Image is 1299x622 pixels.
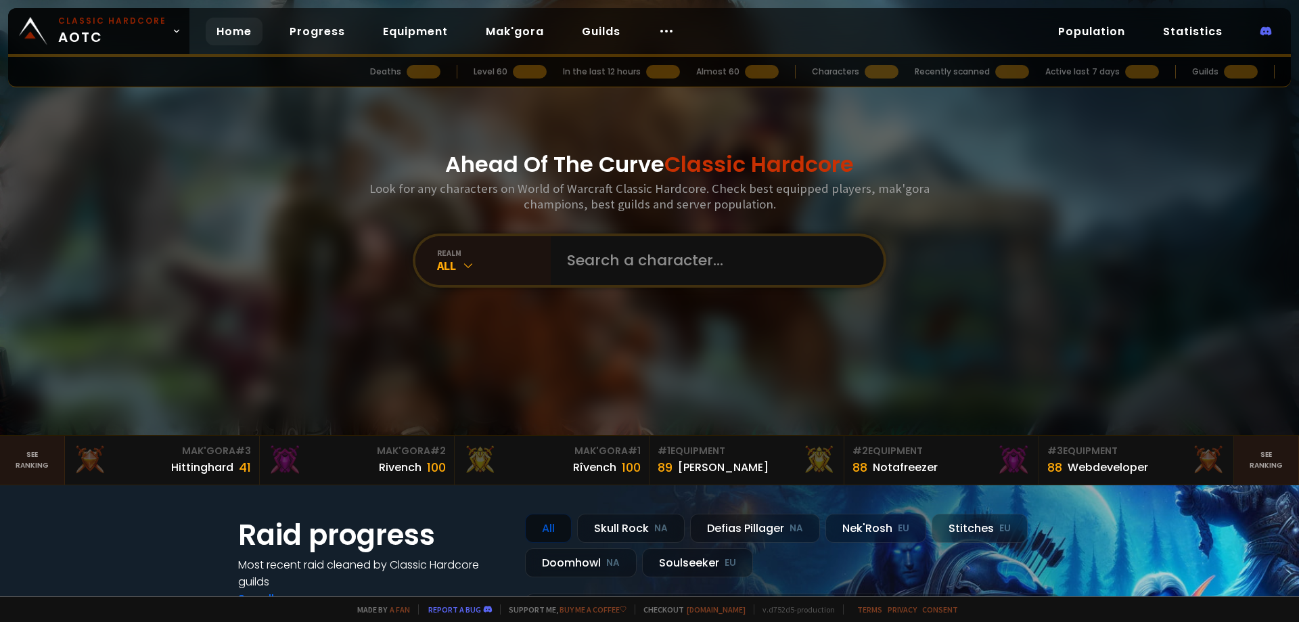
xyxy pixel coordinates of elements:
a: Equipment [372,18,459,45]
div: Rivench [379,459,421,476]
div: Active last 7 days [1045,66,1120,78]
div: Equipment [852,444,1030,458]
h3: Look for any characters on World of Warcraft Classic Hardcore. Check best equipped players, mak'g... [364,181,935,212]
div: Defias Pillager [690,514,820,543]
div: Mak'Gora [73,444,251,458]
a: See all progress [238,591,326,606]
a: Consent [922,604,958,615]
span: AOTC [58,15,166,47]
small: NA [790,522,803,535]
div: 100 [622,458,641,476]
span: v. d752d5 - production [754,604,835,615]
a: #3Equipment88Webdeveloper [1039,436,1234,485]
div: Notafreezer [873,459,938,476]
span: Made by [349,604,410,615]
div: Level 60 [474,66,507,78]
a: Guilds [571,18,631,45]
small: EU [898,522,909,535]
div: 89 [658,458,673,476]
div: Stitches [932,514,1028,543]
div: Hittinghard [171,459,233,476]
a: a fan [390,604,410,615]
a: Seeranking [1234,436,1299,485]
small: NA [654,522,668,535]
a: Mak'Gora#2Rivench100 [260,436,455,485]
a: Statistics [1152,18,1233,45]
small: Classic Hardcore [58,15,166,27]
div: Doomhowl [525,548,637,577]
a: Population [1047,18,1136,45]
div: 100 [427,458,446,476]
a: Mak'gora [475,18,555,45]
h4: Most recent raid cleaned by Classic Hardcore guilds [238,556,509,590]
a: Mak'Gora#1Rîvench100 [455,436,649,485]
a: Privacy [888,604,917,615]
div: Recently scanned [915,66,990,78]
span: # 1 [658,444,670,458]
h1: Raid progress [238,514,509,556]
input: Search a character... [559,236,867,285]
div: 41 [239,458,251,476]
div: Webdeveloper [1068,459,1148,476]
a: Terms [857,604,882,615]
a: Home [206,18,263,45]
div: Mak'Gora [463,444,641,458]
div: Mak'Gora [268,444,446,458]
a: [DOMAIN_NAME] [687,604,746,615]
div: Skull Rock [577,514,685,543]
a: Mak'Gora#3Hittinghard41 [65,436,260,485]
h1: Ahead Of The Curve [445,148,854,181]
span: # 3 [235,444,251,458]
span: Classic Hardcore [664,149,854,179]
div: Soulseeker [642,548,753,577]
a: Classic HardcoreAOTC [8,8,189,54]
div: All [437,258,551,273]
div: Rîvench [573,459,616,476]
div: realm [437,248,551,258]
div: Deaths [370,66,401,78]
span: Checkout [635,604,746,615]
span: Support me, [500,604,626,615]
small: NA [606,556,620,570]
div: All [525,514,572,543]
div: Characters [812,66,859,78]
span: # 2 [852,444,868,458]
div: Guilds [1192,66,1218,78]
span: # 2 [430,444,446,458]
span: # 3 [1047,444,1063,458]
div: Nek'Rosh [825,514,926,543]
div: 88 [852,458,867,476]
div: Equipment [658,444,836,458]
small: EU [725,556,736,570]
small: EU [999,522,1011,535]
div: 88 [1047,458,1062,476]
a: Report a bug [428,604,481,615]
div: [PERSON_NAME] [678,459,769,476]
a: #1Equipment89[PERSON_NAME] [649,436,844,485]
div: In the last 12 hours [563,66,641,78]
div: Equipment [1047,444,1225,458]
div: Almost 60 [696,66,739,78]
a: #2Equipment88Notafreezer [844,436,1039,485]
a: Buy me a coffee [560,604,626,615]
a: Progress [279,18,356,45]
span: # 1 [628,444,641,458]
